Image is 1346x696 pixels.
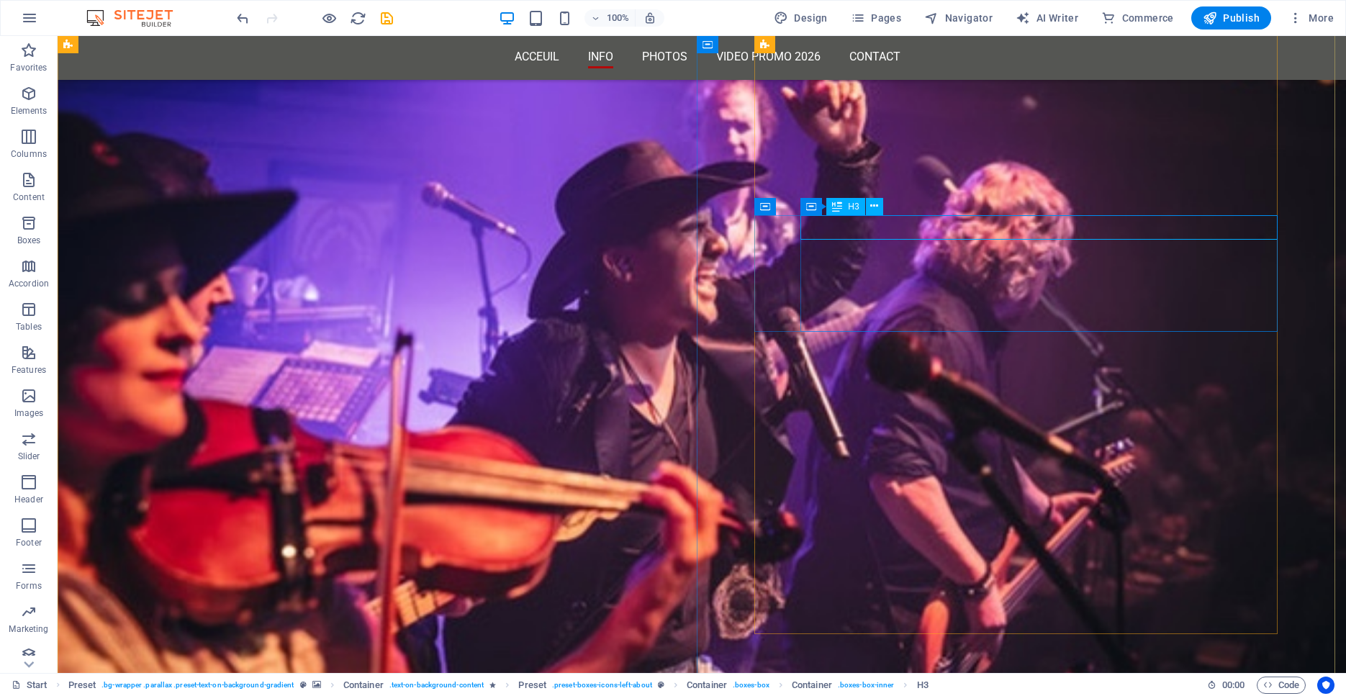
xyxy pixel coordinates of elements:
a: Click to cancel selection. Double-click to open Pages [12,677,48,694]
span: Code [1263,677,1299,694]
button: Pages [845,6,907,30]
span: Click to select. Double-click to edit [68,677,96,694]
p: Features [12,364,46,376]
p: Accordion [9,278,49,289]
span: . boxes-box-inner [838,677,895,694]
button: reload [349,9,366,27]
button: Commerce [1096,6,1180,30]
button: Design [768,6,834,30]
nav: breadcrumb [68,677,929,694]
p: Elements [11,105,48,117]
i: This element is a customizable preset [658,681,664,689]
span: Design [774,11,828,25]
button: Publish [1191,6,1271,30]
span: AI Writer [1016,11,1078,25]
span: Click to select. Double-click to edit [917,677,929,694]
button: 100% [584,9,636,27]
button: Click here to leave preview mode and continue editing [320,9,338,27]
span: Click to select. Double-click to edit [518,677,546,694]
span: . bg-wrapper .parallax .preset-text-on-background-gradient [101,677,294,694]
button: save [378,9,395,27]
p: Favorites [10,62,47,73]
span: Navigator [924,11,993,25]
i: Save (Ctrl+S) [379,10,395,27]
span: : [1232,679,1234,690]
span: Click to select. Double-click to edit [687,677,727,694]
span: More [1288,11,1334,25]
p: Images [14,407,44,419]
span: . text-on-background-content [389,677,484,694]
p: Forms [16,580,42,592]
p: Header [14,494,43,505]
button: Usercentrics [1317,677,1334,694]
i: This element contains a background [312,681,321,689]
span: Click to select. Double-click to edit [792,677,832,694]
span: H3 [848,202,859,211]
i: Element contains an animation [489,681,496,689]
p: Footer [16,537,42,548]
h6: 100% [606,9,629,27]
button: AI Writer [1010,6,1084,30]
span: Commerce [1101,11,1174,25]
span: 00 00 [1222,677,1245,694]
span: . boxes-box [733,677,769,694]
img: Editor Logo [83,9,191,27]
p: Content [13,191,45,203]
span: . preset-boxes-icons-left-about [552,677,652,694]
button: More [1283,6,1340,30]
p: Boxes [17,235,41,246]
h6: Session time [1207,677,1245,694]
button: Code [1257,677,1306,694]
p: Tables [16,321,42,333]
span: Publish [1203,11,1260,25]
button: undo [234,9,251,27]
i: Reload page [350,10,366,27]
span: Click to select. Double-click to edit [343,677,384,694]
p: Columns [11,148,47,160]
button: Navigator [918,6,998,30]
i: This element is a customizable preset [300,681,307,689]
div: Design (Ctrl+Alt+Y) [768,6,834,30]
span: Pages [851,11,901,25]
p: Marketing [9,623,48,635]
i: Undo: Edit headline (Ctrl+Z) [235,10,251,27]
p: Slider [18,451,40,462]
i: On resize automatically adjust zoom level to fit chosen device. [643,12,656,24]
